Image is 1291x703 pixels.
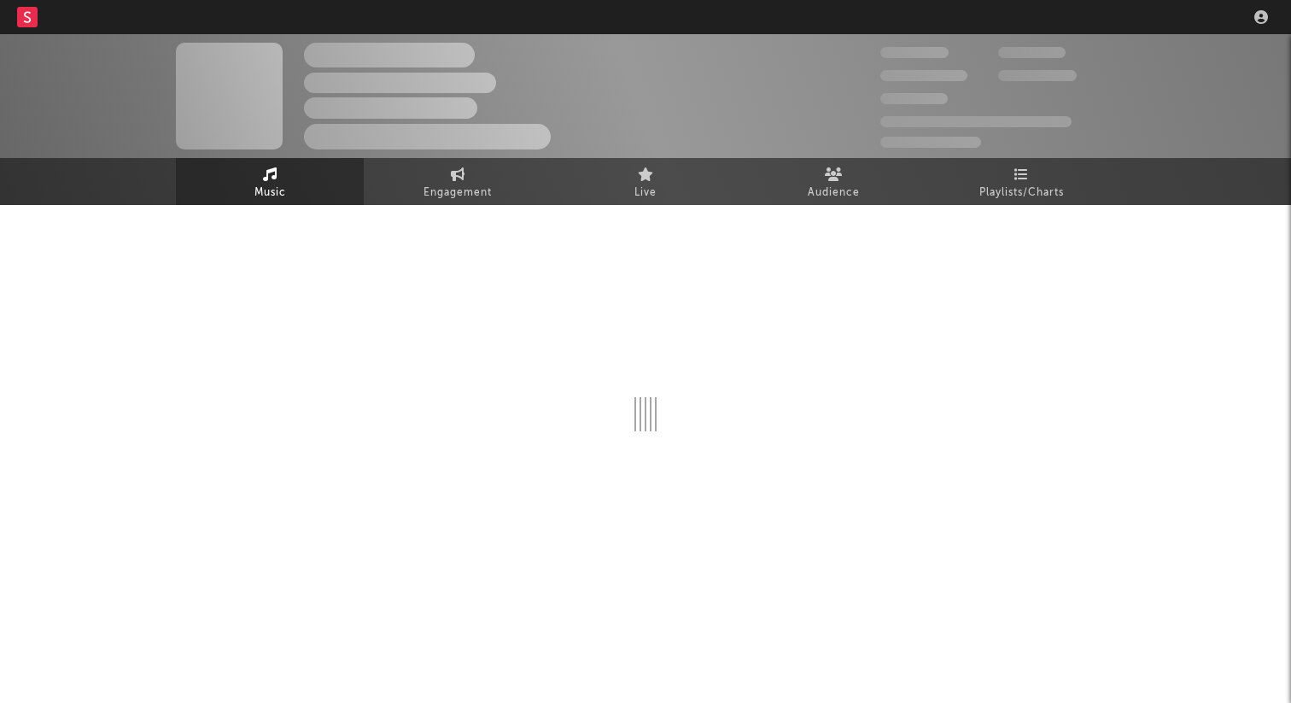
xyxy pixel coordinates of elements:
[998,70,1077,81] span: 1,000,000
[364,158,552,205] a: Engagement
[424,183,492,203] span: Engagement
[739,158,927,205] a: Audience
[634,183,657,203] span: Live
[880,70,967,81] span: 50,000,000
[552,158,739,205] a: Live
[880,93,948,104] span: 100,000
[176,158,364,205] a: Music
[254,183,286,203] span: Music
[808,183,860,203] span: Audience
[979,183,1064,203] span: Playlists/Charts
[880,47,949,58] span: 300,000
[880,137,981,148] span: Jump Score: 85.0
[998,47,1066,58] span: 100,000
[927,158,1115,205] a: Playlists/Charts
[880,116,1072,127] span: 50,000,000 Monthly Listeners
